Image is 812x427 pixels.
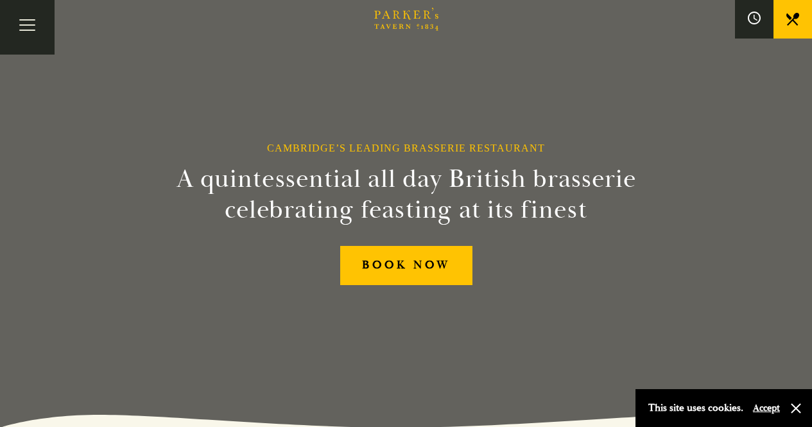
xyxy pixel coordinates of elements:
[648,399,743,417] p: This site uses cookies.
[114,164,699,225] h2: A quintessential all day British brasserie celebrating feasting at its finest
[340,246,472,285] a: BOOK NOW
[790,402,802,415] button: Close and accept
[753,402,780,414] button: Accept
[267,142,545,154] h1: Cambridge’s Leading Brasserie Restaurant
